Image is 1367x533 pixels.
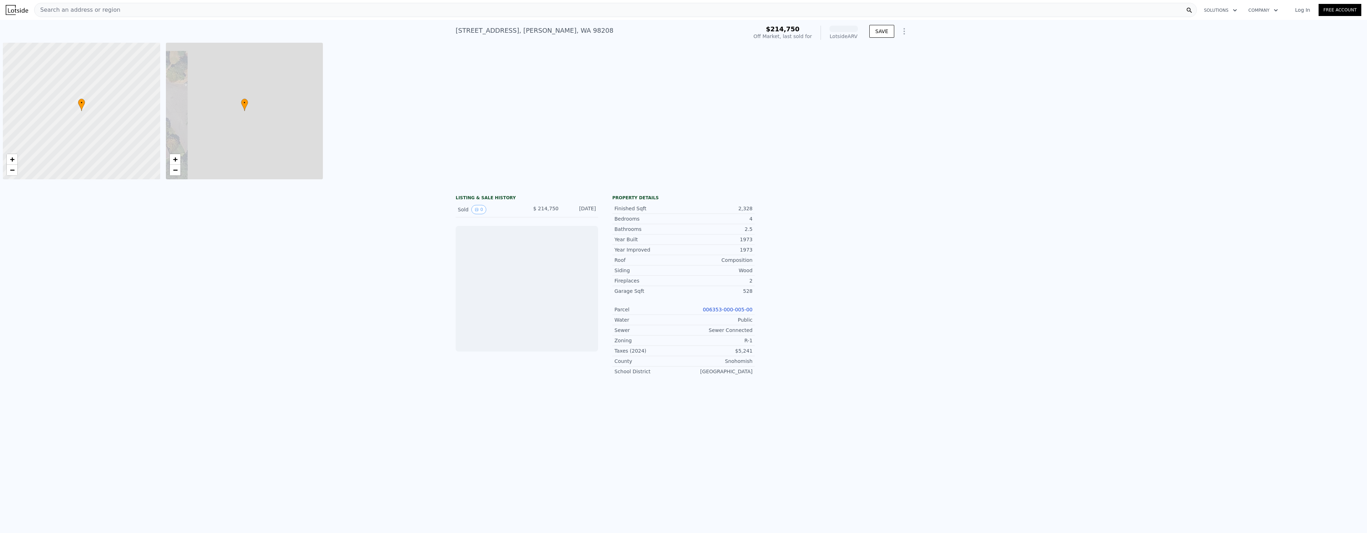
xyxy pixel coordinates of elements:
div: R-1 [683,337,753,344]
button: Company [1243,4,1284,17]
span: − [173,165,177,174]
div: 528 [683,287,753,295]
img: Lotside [6,5,28,15]
a: Zoom in [170,154,180,165]
div: Taxes (2024) [614,347,683,354]
div: • [78,99,85,111]
div: Wood [683,267,753,274]
div: Fireplaces [614,277,683,284]
a: Log In [1287,6,1319,14]
span: • [241,100,248,106]
span: $214,750 [766,25,800,33]
div: Finished Sqft [614,205,683,212]
div: 2,328 [683,205,753,212]
div: LISTING & SALE HISTORY [456,195,598,202]
div: Roof [614,257,683,264]
span: Search an address or region [35,6,120,14]
div: Bathrooms [614,226,683,233]
div: Sewer [614,327,683,334]
div: Siding [614,267,683,274]
div: Sold [458,205,521,214]
div: Year Improved [614,246,683,253]
a: 006353-000-005-00 [703,307,753,312]
a: Zoom in [7,154,17,165]
div: Off Market, last sold for [754,33,812,40]
div: Garage Sqft [614,287,683,295]
div: School District [614,368,683,375]
div: Water [614,316,683,323]
div: 2.5 [683,226,753,233]
div: Sewer Connected [683,327,753,334]
div: 4 [683,215,753,222]
div: Parcel [614,306,683,313]
div: Property details [612,195,755,201]
div: [DATE] [564,205,596,214]
div: Bedrooms [614,215,683,222]
div: Public [683,316,753,323]
span: + [173,155,177,164]
div: $5,241 [683,347,753,354]
div: Snohomish [683,358,753,365]
div: Lotside ARV [829,33,858,40]
div: • [241,99,248,111]
span: + [10,155,15,164]
button: SAVE [869,25,894,38]
div: 1973 [683,236,753,243]
button: Solutions [1198,4,1243,17]
div: [GEOGRAPHIC_DATA] [683,368,753,375]
a: Zoom out [170,165,180,175]
a: Free Account [1319,4,1361,16]
div: 2 [683,277,753,284]
div: 1973 [683,246,753,253]
button: View historical data [471,205,486,214]
button: Show Options [897,24,911,38]
div: Composition [683,257,753,264]
a: Zoom out [7,165,17,175]
span: • [78,100,85,106]
div: Year Built [614,236,683,243]
span: $ 214,750 [533,206,559,211]
div: [STREET_ADDRESS] , [PERSON_NAME] , WA 98208 [456,26,613,36]
div: Zoning [614,337,683,344]
div: County [614,358,683,365]
span: − [10,165,15,174]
